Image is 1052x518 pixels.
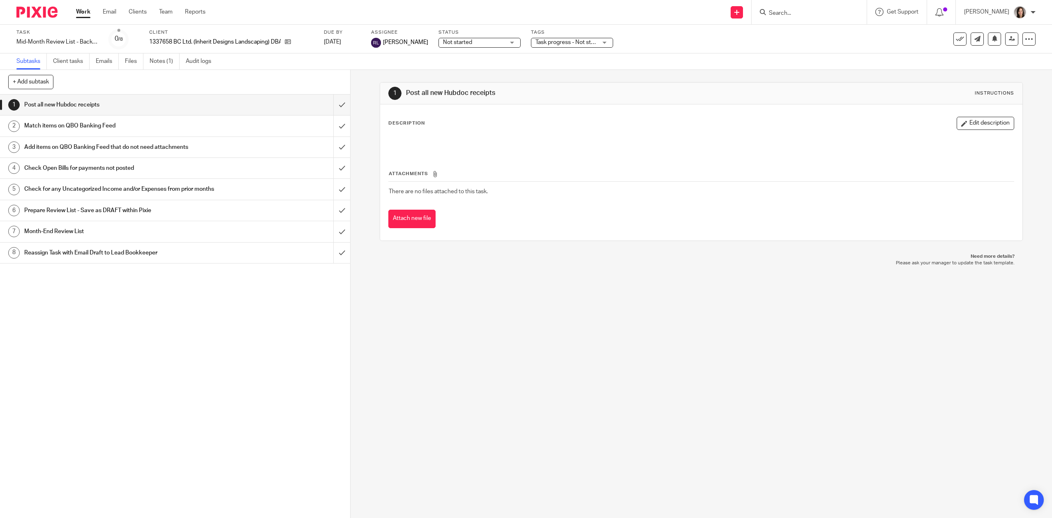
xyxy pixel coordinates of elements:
[388,260,1014,266] p: Please ask your manager to update the task template.
[8,75,53,89] button: + Add subtask
[389,171,428,176] span: Attachments
[24,141,225,153] h1: Add items on QBO Banking Feed that do not need attachments
[371,29,428,36] label: Assignee
[8,99,20,111] div: 1
[8,162,20,174] div: 4
[324,29,361,36] label: Due by
[535,39,614,45] span: Task progress - Not started + 1
[1013,6,1027,19] img: Danielle%20photo.jpg
[531,29,613,36] label: Tags
[8,247,20,259] div: 8
[975,90,1014,97] div: Instructions
[24,162,225,174] h1: Check Open Bills for payments not posted
[406,89,719,97] h1: Post all new Hubdoc receipts
[186,53,217,69] a: Audit logs
[115,34,123,44] div: 0
[129,8,147,16] a: Clients
[185,8,205,16] a: Reports
[53,53,90,69] a: Client tasks
[149,29,314,36] label: Client
[24,120,225,132] h1: Match items on QBO Banking Feed
[24,183,225,195] h1: Check for any Uncategorized Income and/or Expenses from prior months
[438,29,521,36] label: Status
[149,38,281,46] p: 1337658 BC Ltd. (Inherit Designs Landscaping) DBA IDL & LBB
[8,205,20,216] div: 6
[957,117,1014,130] button: Edit description
[125,53,143,69] a: Files
[964,8,1009,16] p: [PERSON_NAME]
[8,120,20,132] div: 2
[150,53,180,69] a: Notes (1)
[8,141,20,153] div: 3
[16,53,47,69] a: Subtasks
[887,9,918,15] span: Get Support
[16,7,58,18] img: Pixie
[8,184,20,195] div: 5
[388,87,401,100] div: 1
[388,120,425,127] p: Description
[24,99,225,111] h1: Post all new Hubdoc receipts
[76,8,90,16] a: Work
[443,39,472,45] span: Not started
[16,29,99,36] label: Task
[388,253,1014,260] p: Need more details?
[118,37,123,42] small: /8
[768,10,842,17] input: Search
[103,8,116,16] a: Email
[389,189,488,194] span: There are no files attached to this task.
[8,226,20,237] div: 7
[24,247,225,259] h1: Reassign Task with Email Draft to Lead Bookkeeper
[159,8,173,16] a: Team
[24,204,225,217] h1: Prepare Review List - Save as DRAFT within Pixie
[383,38,428,46] span: [PERSON_NAME]
[24,225,225,238] h1: Month-End Review List
[388,210,436,228] button: Attach new file
[324,39,341,45] span: [DATE]
[16,38,99,46] div: Mid-Month Review List - Backup Bkpr - September - See note
[371,38,381,48] img: svg%3E
[96,53,119,69] a: Emails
